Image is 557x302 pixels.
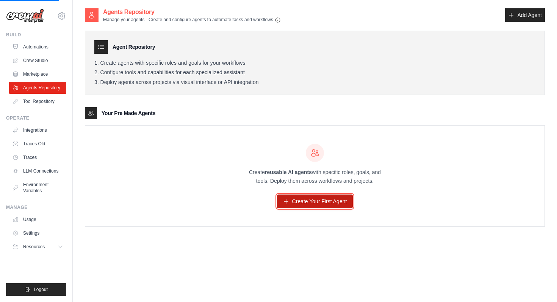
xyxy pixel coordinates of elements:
[6,9,44,23] img: Logo
[9,82,66,94] a: Agents Repository
[9,68,66,80] a: Marketplace
[34,286,48,293] span: Logout
[9,165,66,177] a: LLM Connections
[94,79,535,86] li: Deploy agents across projects via visual interface or API integration
[265,169,312,175] strong: reusable AI agents
[94,60,535,67] li: Create agents with specific roles and goals for your workflows
[9,124,66,136] a: Integrations
[9,41,66,53] a: Automations
[23,244,45,250] span: Resources
[277,195,353,208] a: Create Your First Agent
[9,227,66,239] a: Settings
[9,54,66,67] a: Crew Studio
[94,69,535,76] li: Configure tools and capabilities for each specialized assistant
[113,43,155,51] h3: Agent Repository
[6,32,66,38] div: Build
[103,8,281,17] h2: Agents Repository
[6,115,66,121] div: Operate
[9,95,66,107] a: Tool Repository
[102,109,155,117] h3: Your Pre Made Agents
[242,168,388,185] p: Create with specific roles, goals, and tools. Deploy them across workflows and projects.
[9,151,66,163] a: Traces
[103,17,281,23] p: Manage your agents - Create and configure agents to automate tasks and workflows
[9,213,66,226] a: Usage
[6,283,66,296] button: Logout
[9,138,66,150] a: Traces Old
[9,179,66,197] a: Environment Variables
[9,241,66,253] button: Resources
[6,204,66,210] div: Manage
[505,8,545,22] a: Add Agent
